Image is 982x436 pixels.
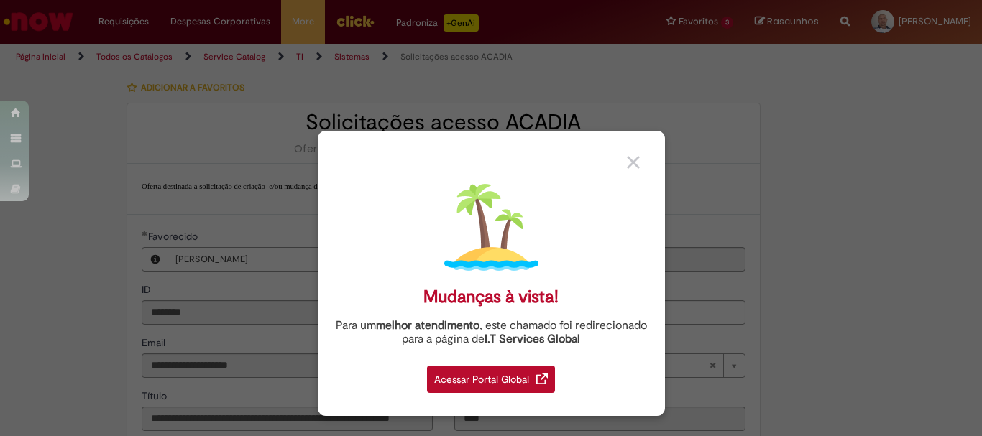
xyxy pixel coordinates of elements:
[376,318,479,333] strong: melhor atendimento
[427,366,555,393] div: Acessar Portal Global
[329,319,654,346] div: Para um , este chamado foi redirecionado para a página de
[423,287,559,307] div: Mudanças à vista!
[627,156,640,169] img: close_button_grey.png
[485,324,580,346] a: I.T Services Global
[536,373,548,384] img: redirect_link.png
[427,358,555,393] a: Acessar Portal Global
[444,180,538,274] img: island.png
